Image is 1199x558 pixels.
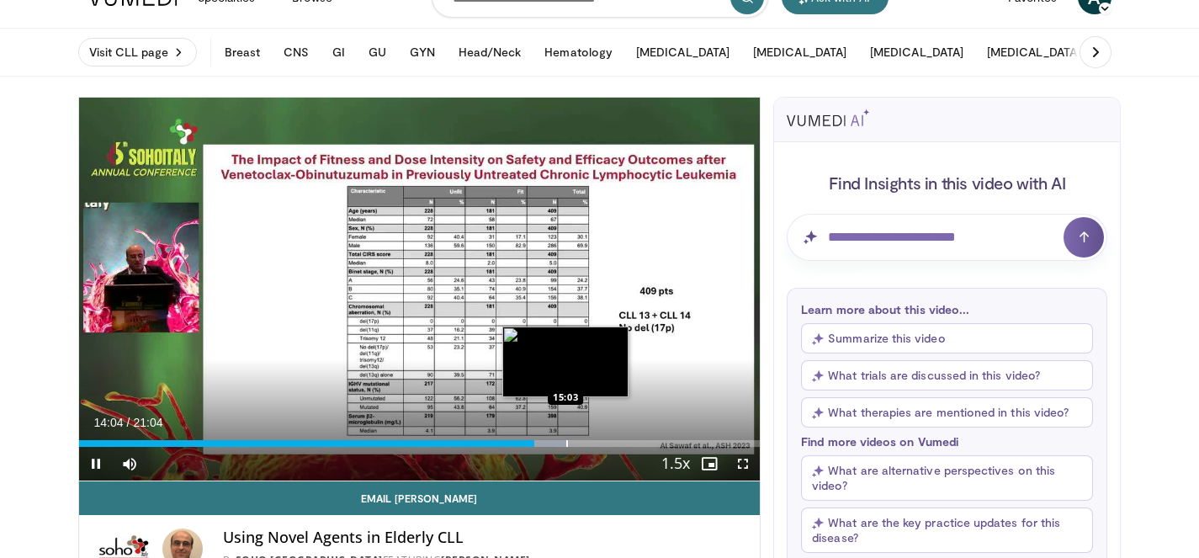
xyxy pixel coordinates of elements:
[79,481,761,515] a: Email [PERSON_NAME]
[726,447,760,481] button: Fullscreen
[223,529,747,547] h4: Using Novel Agents in Elderly CLL
[113,447,146,481] button: Mute
[692,447,726,481] button: Enable picture-in-picture mode
[626,35,740,69] button: [MEDICAL_DATA]
[79,447,113,481] button: Pause
[502,327,629,397] img: image.jpeg
[94,416,124,429] span: 14:04
[358,35,396,69] button: GU
[127,416,130,429] span: /
[400,35,444,69] button: GYN
[215,35,270,69] button: Breast
[801,323,1093,353] button: Summarize this video
[659,447,692,481] button: Playback Rate
[322,35,355,69] button: GI
[448,35,532,69] button: Head/Neck
[273,35,319,69] button: CNS
[787,214,1107,261] input: Question for AI
[787,172,1107,194] h4: Find Insights in this video with AI
[743,35,857,69] button: [MEDICAL_DATA]
[787,109,869,126] img: vumedi-ai-logo.svg
[79,440,761,447] div: Progress Bar
[78,38,197,66] a: Visit CLL page
[801,302,1093,316] p: Learn more about this video...
[801,434,1093,449] p: Find more videos on Vumedi
[133,416,162,429] span: 21:04
[801,508,1093,553] button: What are the key practice updates for this disease?
[977,35,1090,69] button: [MEDICAL_DATA]
[801,397,1093,428] button: What therapies are mentioned in this video?
[860,35,974,69] button: [MEDICAL_DATA]
[801,360,1093,391] button: What trials are discussed in this video?
[801,455,1093,501] button: What are alternative perspectives on this video?
[79,98,761,481] video-js: Video Player
[534,35,623,69] button: Hematology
